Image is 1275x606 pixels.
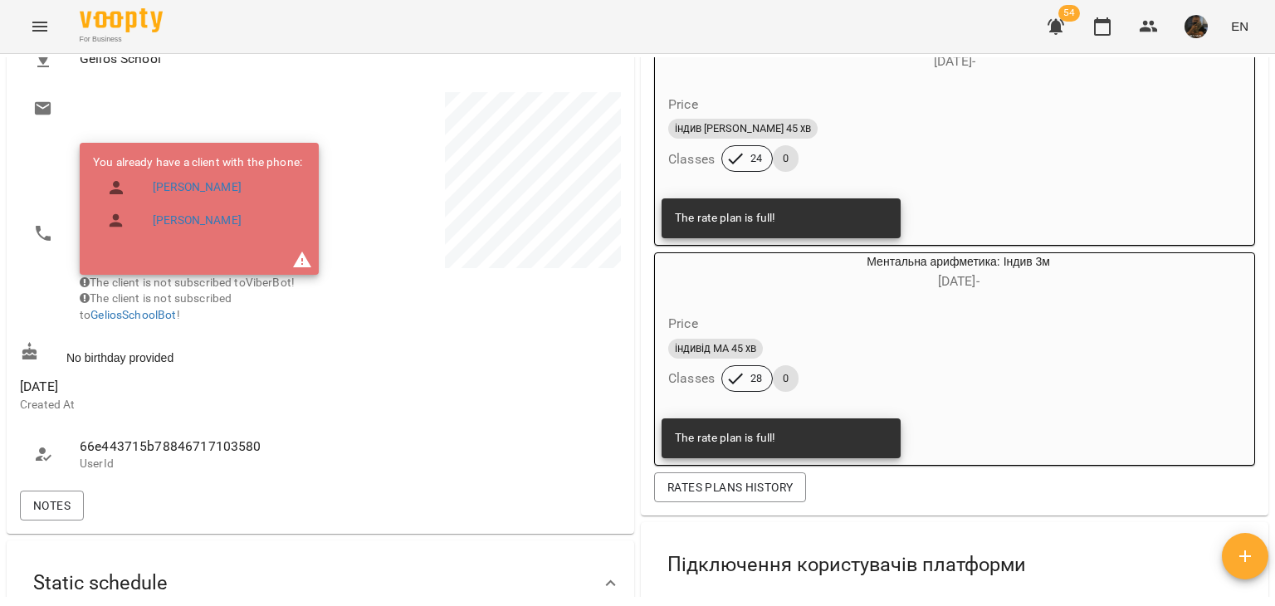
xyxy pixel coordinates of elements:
[675,203,775,233] div: The rate plan is full!
[80,291,232,321] span: The client is not subscribed to !
[33,496,71,516] span: Notes
[153,179,242,196] a: [PERSON_NAME]
[668,367,715,390] h6: Classes
[668,341,763,356] span: індивід МА 45 хв
[1185,15,1208,38] img: 38836d50468c905d322a6b1b27ef4d16.jpg
[675,423,775,453] div: The rate plan is full!
[80,276,295,289] span: The client is not subscribed to ViberBot!
[655,253,1182,412] button: Ментальна арифметика: Індив 3м[DATE]- Priceіндивід МА 45 хвClasses280
[20,491,84,520] button: Notes
[668,312,698,335] h6: Price
[20,377,317,397] span: [DATE]
[667,477,793,497] span: Rates Plans History
[668,93,698,116] h6: Price
[773,151,799,166] span: 0
[20,397,317,413] p: Created At
[655,253,735,293] div: Ментальна арифметика: Індив 3м
[938,273,979,289] span: [DATE] -
[668,121,818,136] span: індив [PERSON_NAME] 45 хв
[1058,5,1080,22] span: 54
[80,34,163,45] span: For Business
[667,552,1026,578] span: Підключення користувачів платформи
[90,308,176,321] a: GeliosSchoolBot
[153,213,242,229] a: [PERSON_NAME]
[735,253,1182,293] div: Ментальна арифметика: Індив 3м
[740,151,772,166] span: 24
[773,371,799,386] span: 0
[1224,11,1255,42] button: EN
[80,49,608,69] span: Gelios School
[654,472,806,502] button: Rates Plans History
[80,456,304,472] p: UserId
[20,7,60,46] button: Menu
[740,371,772,386] span: 28
[80,437,304,457] span: 66e443715b78846717103580
[17,339,320,369] div: No birthday provided
[668,148,715,171] h6: Classes
[93,154,302,243] ul: You already have a client with the phone:
[1231,17,1248,35] span: EN
[934,53,975,69] span: [DATE] -
[80,8,163,32] img: Voopty Logo
[33,570,168,596] span: Static schedule
[655,33,1175,192] button: ІТ-технології: Індив 3м[DATE]- Priceіндив [PERSON_NAME] 45 хвClasses240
